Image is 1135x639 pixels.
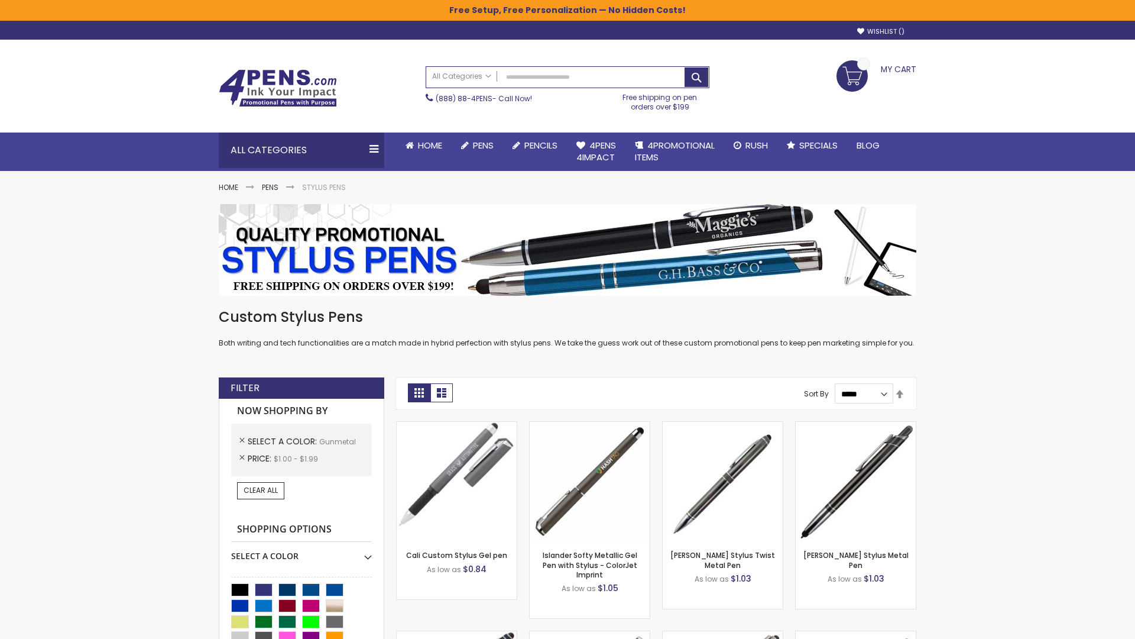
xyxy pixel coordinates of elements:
[397,422,517,542] img: Cali Custom Stylus Gel pen-Gunmetal
[231,399,372,424] strong: Now Shopping by
[724,133,777,159] a: Rush
[804,389,829,399] label: Sort By
[847,133,889,159] a: Blog
[219,204,916,296] img: Stylus Pens
[524,139,557,151] span: Pencils
[219,308,916,348] div: Both writing and tech functionalities are a match made in hybrid perfection with stylus pens. We ...
[828,574,862,584] span: As low as
[745,139,768,151] span: Rush
[219,182,238,192] a: Home
[857,27,904,36] a: Wishlist
[670,550,775,570] a: [PERSON_NAME] Stylus Twist Metal Pen
[426,67,497,86] a: All Categories
[432,72,491,81] span: All Categories
[397,421,517,431] a: Cali Custom Stylus Gel pen-Gunmetal
[237,482,284,499] a: Clear All
[274,454,318,464] span: $1.00 - $1.99
[543,550,637,579] a: Islander Softy Metallic Gel Pen with Stylus - ColorJet Imprint
[452,133,503,159] a: Pens
[473,139,494,151] span: Pens
[625,133,724,171] a: 4PROMOTIONALITEMS
[598,582,618,594] span: $1.05
[262,182,278,192] a: Pens
[463,563,487,575] span: $0.84
[635,139,715,163] span: 4PROMOTIONAL ITEMS
[408,383,430,402] strong: Grid
[436,93,532,104] span: - Call Now!
[231,517,372,543] strong: Shopping Options
[731,573,751,585] span: $1.03
[695,574,729,584] span: As low as
[396,133,452,159] a: Home
[663,422,783,542] img: Colter Stylus Twist Metal Pen-Gunmetal
[503,133,567,159] a: Pencils
[418,139,442,151] span: Home
[663,421,783,431] a: Colter Stylus Twist Metal Pen-Gunmetal
[219,133,384,168] div: All Categories
[857,139,880,151] span: Blog
[530,422,650,542] img: Islander Softy Metallic Gel Pen with Stylus - ColorJet Imprint-Gunmetal
[799,139,838,151] span: Specials
[231,542,372,562] div: Select A Color
[796,422,916,542] img: Olson Stylus Metal Pen-Gunmetal
[530,421,650,431] a: Islander Softy Metallic Gel Pen with Stylus - ColorJet Imprint-Gunmetal
[567,133,625,171] a: 4Pens4impact
[248,435,319,447] span: Select A Color
[302,182,346,192] strong: Stylus Pens
[219,69,337,107] img: 4Pens Custom Pens and Promotional Products
[576,139,616,163] span: 4Pens 4impact
[611,88,710,112] div: Free shipping on pen orders over $199
[777,133,847,159] a: Specials
[864,573,884,585] span: $1.03
[803,550,909,570] a: [PERSON_NAME] Stylus Metal Pen
[436,93,492,104] a: (888) 88-4PENS
[248,453,274,464] span: Price
[427,564,461,575] span: As low as
[231,382,260,395] strong: Filter
[244,485,278,495] span: Clear All
[562,583,596,593] span: As low as
[406,550,507,560] a: Cali Custom Stylus Gel pen
[796,421,916,431] a: Olson Stylus Metal Pen-Gunmetal
[319,437,356,447] span: Gunmetal
[219,308,916,327] h1: Custom Stylus Pens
